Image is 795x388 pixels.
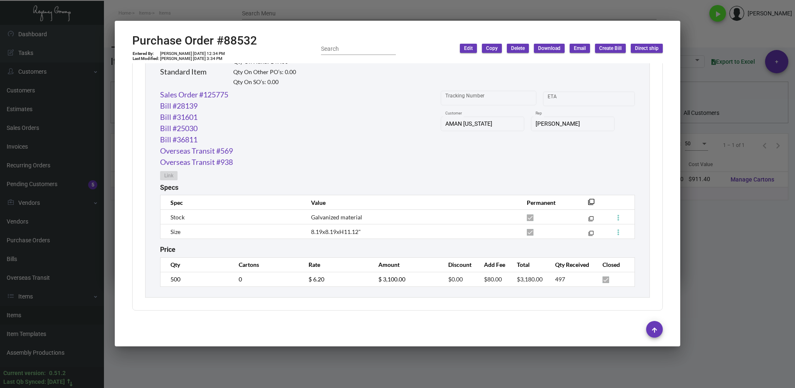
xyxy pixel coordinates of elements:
td: Last Modified: [132,56,160,61]
th: Closed [594,257,635,272]
td: [PERSON_NAME] [DATE] 3:34 PM [160,56,225,61]
div: Current version: [3,369,46,378]
a: Sales Order #125775 [160,89,228,100]
span: $0.00 [448,276,463,283]
input: End date [580,95,620,102]
a: Bill #31601 [160,112,198,123]
div: 0.51.2 [49,369,66,378]
span: Download [538,45,560,52]
th: Total [509,257,547,272]
input: Start date [548,95,573,102]
h2: Qty On SO’s: 0.00 [233,79,296,86]
button: Create Bill [595,44,626,53]
button: Edit [460,44,477,53]
span: Copy [486,45,498,52]
span: $80.00 [484,276,502,283]
a: Bill #28139 [160,100,198,112]
th: Amount [370,257,440,272]
button: Copy [482,44,502,53]
a: Bill #36811 [160,134,198,145]
button: Delete [507,44,529,53]
span: Delete [511,45,525,52]
th: Value [303,195,518,210]
a: Bill #25030 [160,123,198,134]
button: Email [570,44,590,53]
mat-icon: filter_none [588,232,594,238]
button: Download [534,44,565,53]
a: Overseas Transit #569 [160,145,233,157]
span: Link [164,172,173,179]
mat-icon: filter_none [588,218,594,223]
td: Entered By: [132,51,160,56]
span: Size [170,228,180,235]
span: Direct ship [635,45,659,52]
th: Cartons [230,257,300,272]
a: Overseas Transit #938 [160,157,233,168]
span: Stock [170,214,185,221]
th: Add Fee [476,257,509,272]
span: Galvanized material [311,214,362,221]
h2: Purchase Order #88532 [132,34,257,48]
th: Permanent [518,195,575,210]
th: Discount [440,257,475,272]
button: Link [160,171,178,180]
h2: Price [160,246,175,254]
th: Rate [300,257,370,272]
th: Qty [160,257,230,272]
h2: Specs [160,184,178,192]
h2: Standard Item [160,67,207,77]
span: 497 [555,276,565,283]
span: Create Bill [599,45,622,52]
h2: Qty On Other PO’s: 0.00 [233,69,296,76]
span: 8.19x8.19xH11.12" [311,228,361,235]
mat-icon: filter_none [588,201,595,208]
th: Qty Received [547,257,594,272]
td: [PERSON_NAME] [DATE] 12:34 PM [160,51,225,56]
button: Direct ship [631,44,663,53]
div: Last Qb Synced: [DATE] [3,378,65,386]
span: Edit [464,45,473,52]
span: $3,180.00 [517,276,543,283]
span: Email [574,45,586,52]
th: Spec [160,195,303,210]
